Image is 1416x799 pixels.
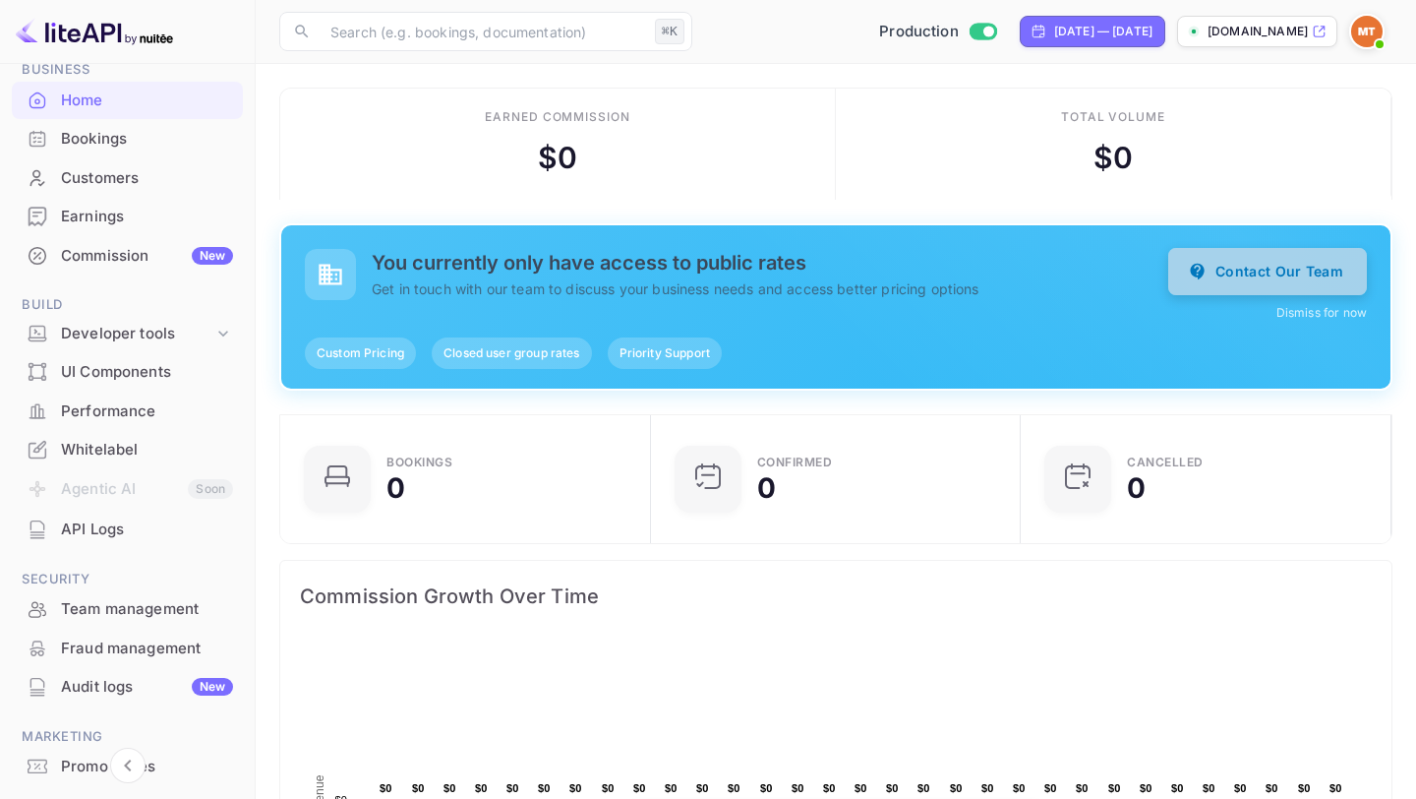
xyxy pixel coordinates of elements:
[665,782,678,794] text: $0
[879,21,959,43] span: Production
[12,120,243,156] a: Bookings
[12,511,243,547] a: API Logs
[61,756,233,778] div: Promo codes
[1168,248,1367,295] button: Contact Our Team
[61,361,233,384] div: UI Components
[538,136,577,180] div: $ 0
[12,82,243,118] a: Home
[61,519,233,541] div: API Logs
[61,128,233,151] div: Bookings
[12,294,243,316] span: Build
[12,668,243,705] a: Audit logsNew
[12,569,243,590] span: Security
[633,782,646,794] text: $0
[61,598,233,621] div: Team management
[300,581,1372,612] span: Commission Growth Over Time
[485,108,630,126] div: Earned commission
[12,353,243,390] a: UI Components
[1203,782,1215,794] text: $0
[12,393,243,429] a: Performance
[61,439,233,461] div: Whitelabel
[1140,782,1152,794] text: $0
[12,159,243,198] div: Customers
[61,90,233,112] div: Home
[443,782,456,794] text: $0
[538,782,551,794] text: $0
[319,12,647,51] input: Search (e.g. bookings, documentation)
[823,782,836,794] text: $0
[1127,457,1204,468] div: CANCELLED
[1127,474,1146,502] div: 0
[12,353,243,392] div: UI Components
[12,630,243,668] div: Fraud management
[12,120,243,158] div: Bookings
[386,457,452,468] div: Bookings
[1266,782,1278,794] text: $0
[12,590,243,629] div: Team management
[602,782,615,794] text: $0
[16,16,173,47] img: LiteAPI logo
[1351,16,1383,47] img: Minerave Travel
[1108,782,1121,794] text: $0
[61,206,233,228] div: Earnings
[12,726,243,748] span: Marketing
[192,678,233,696] div: New
[1298,782,1311,794] text: $0
[61,245,233,268] div: Commission
[12,431,243,467] a: Whitelabel
[61,323,213,345] div: Developer tools
[12,511,243,549] div: API Logs
[12,668,243,707] div: Audit logsNew
[380,782,392,794] text: $0
[1234,782,1247,794] text: $0
[12,748,243,786] div: Promo codes
[871,21,1004,43] div: Switch to Sandbox mode
[1276,304,1367,322] button: Dismiss for now
[1329,782,1342,794] text: $0
[1013,782,1026,794] text: $0
[12,198,243,236] div: Earnings
[950,782,963,794] text: $0
[12,590,243,627] a: Team management
[12,393,243,431] div: Performance
[1054,23,1152,40] div: [DATE] — [DATE]
[12,748,243,784] a: Promo codes
[1208,23,1308,40] p: [DOMAIN_NAME]
[728,782,740,794] text: $0
[61,676,233,699] div: Audit logs
[917,782,930,794] text: $0
[569,782,582,794] text: $0
[475,782,488,794] text: $0
[61,638,233,660] div: Fraud management
[1093,136,1133,180] div: $ 0
[757,457,833,468] div: Confirmed
[12,82,243,120] div: Home
[886,782,899,794] text: $0
[192,247,233,265] div: New
[305,344,416,362] span: Custom Pricing
[757,474,776,502] div: 0
[1044,782,1057,794] text: $0
[61,167,233,190] div: Customers
[12,317,243,351] div: Developer tools
[855,782,867,794] text: $0
[981,782,994,794] text: $0
[12,59,243,81] span: Business
[110,748,146,783] button: Collapse navigation
[696,782,709,794] text: $0
[412,782,425,794] text: $0
[12,630,243,666] a: Fraud management
[506,782,519,794] text: $0
[655,19,684,44] div: ⌘K
[12,431,243,469] div: Whitelabel
[12,159,243,196] a: Customers
[386,474,405,502] div: 0
[12,237,243,274] a: CommissionNew
[1076,782,1089,794] text: $0
[12,237,243,276] div: CommissionNew
[372,278,1168,299] p: Get in touch with our team to discuss your business needs and access better pricing options
[61,400,233,423] div: Performance
[12,198,243,234] a: Earnings
[608,344,722,362] span: Priority Support
[1171,782,1184,794] text: $0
